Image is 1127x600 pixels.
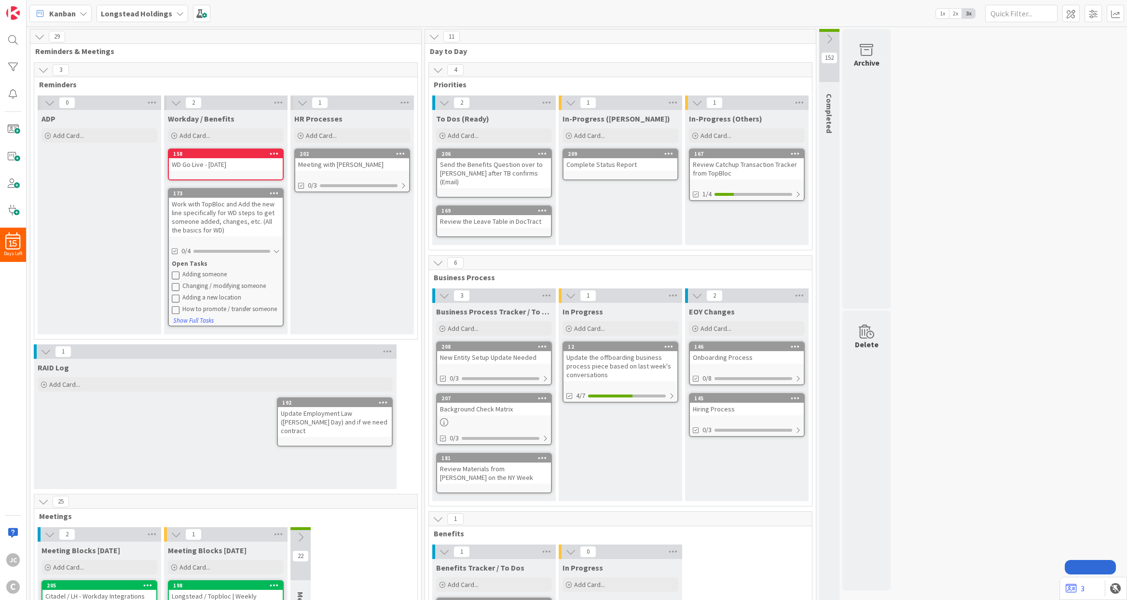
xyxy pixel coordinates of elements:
span: To Dos (Ready) [436,114,489,123]
div: Onboarding Process [690,351,804,364]
span: 2 [454,97,470,109]
span: 1 [706,97,723,109]
span: In-Progress (Jerry) [563,114,670,123]
span: Add Card... [701,131,731,140]
span: 1 [580,97,596,109]
div: 206 [437,150,551,158]
div: 209Complete Status Report [563,150,677,171]
div: 146 [694,343,804,350]
div: 207 [437,394,551,403]
div: 205 [47,582,156,589]
span: Benefits Tracker / To Dos [436,563,524,573]
span: Reminders & Meetings [35,46,409,56]
div: New Entity Setup Update Needed [437,351,551,364]
div: Complete Status Report [563,158,677,171]
span: In Progress [563,307,603,316]
div: JC [6,553,20,567]
span: Add Card... [179,563,210,572]
span: Add Card... [701,324,731,333]
div: 208 [441,343,551,350]
div: Adding a new location [182,294,280,301]
span: Workday / Benefits [168,114,234,123]
div: 169 [437,206,551,215]
div: Work with TopBloc and Add the new line specifically for WD steps to get someone added, changes, e... [169,198,283,236]
img: Visit kanbanzone.com [6,6,20,20]
span: Meeting Blocks Tomorrow [168,545,247,555]
span: Add Card... [574,131,605,140]
span: HR Processes [294,114,343,123]
span: Reminders [39,80,405,89]
span: Add Card... [448,131,479,140]
span: Add Card... [179,131,210,140]
div: Review Materials from [PERSON_NAME] on the NY Week [437,463,551,484]
div: 209 [568,150,677,157]
div: 206 [441,150,551,157]
div: 169Review the Leave Table in DocTract [437,206,551,228]
div: 198 [173,582,283,589]
div: Open Tasks [172,259,280,269]
span: 2 [185,97,202,109]
div: 12 [568,343,677,350]
span: 152 [821,52,838,64]
span: 1 [185,529,202,540]
span: 1 [454,546,470,558]
a: 3 [1066,583,1085,594]
span: 1 [312,97,328,109]
div: 12Update the offboarding business process piece based on last week's conversations [563,342,677,381]
span: 1/4 [702,189,712,199]
span: Add Card... [574,324,605,333]
span: 15 [9,240,17,247]
div: 207Background Check Matrix [437,394,551,415]
div: 181 [437,454,551,463]
div: 158WD Go Live - [DATE] [169,150,283,171]
div: 145 [690,394,804,403]
span: 0/8 [702,373,712,383]
div: 192 [282,399,392,406]
span: Day to Day [430,46,804,56]
span: 1 [580,290,596,301]
div: Hiring Process [690,403,804,415]
span: 1 [55,346,71,357]
span: Add Card... [448,324,479,333]
span: Business Process Tracker / To Dos [436,307,552,316]
div: 198 [169,581,283,590]
button: Show Full Tasks [173,315,214,326]
span: Completed [825,94,834,133]
span: 3x [962,9,975,18]
b: Longstead Holdings [101,9,172,18]
span: 0 [59,97,75,109]
span: Add Card... [306,131,337,140]
div: Review the Leave Table in DocTract [437,215,551,228]
span: 2x [949,9,962,18]
span: Business Process [434,273,800,282]
span: 1 [447,513,464,525]
div: Meeting with [PERSON_NAME] [295,158,409,171]
input: Quick Filter... [985,5,1058,22]
span: Meeting Blocks Today [41,545,120,555]
div: 12 [563,342,677,351]
div: How to promote / transfer someone [182,305,280,313]
div: Archive [854,57,880,68]
div: 181Review Materials from [PERSON_NAME] on the NY Week [437,454,551,484]
div: 167Review Catchup Transaction Tracker from TopBloc [690,150,804,179]
span: 0/3 [450,373,459,383]
span: Kanban [49,8,76,19]
div: C [6,580,20,594]
span: 4/7 [576,391,585,401]
div: 192Update Employment Law ([PERSON_NAME] Day) and if we need contract [278,398,392,437]
span: 2 [706,290,723,301]
div: 158 [169,150,283,158]
span: 3 [454,290,470,301]
span: ADP [41,114,55,123]
span: In-Progress (Others) [689,114,762,123]
div: 181 [441,455,551,462]
span: 25 [53,496,69,507]
span: Add Card... [53,131,84,140]
div: 167 [690,150,804,158]
div: 206Send the Benefits Question over to [PERSON_NAME] after TB confirms (Email) [437,150,551,188]
div: 205 [42,581,156,590]
span: 0/3 [450,433,459,443]
span: 29 [49,31,65,42]
span: Add Card... [574,580,605,589]
div: 158 [173,150,283,157]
